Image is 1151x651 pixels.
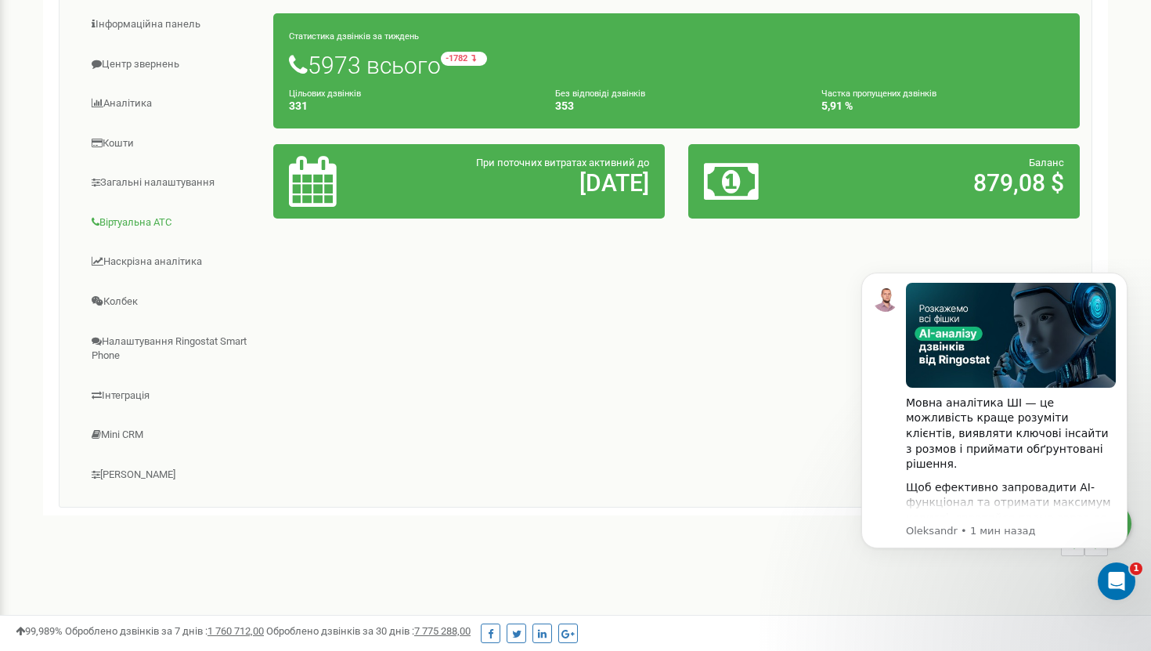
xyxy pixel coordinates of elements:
span: 99,989% [16,625,63,637]
a: Інтеграція [71,377,274,415]
span: Оброблено дзвінків за 30 днів : [266,625,471,637]
a: Загальні налаштування [71,164,274,202]
small: Без відповіді дзвінків [555,89,645,99]
a: Наскрізна аналітика [71,243,274,281]
u: 7 775 288,00 [414,625,471,637]
a: Кошти [71,125,274,163]
span: Оброблено дзвінків за 7 днів : [65,625,264,637]
h4: 331 [289,100,532,112]
span: 1 [1130,562,1142,575]
u: 1 760 712,00 [207,625,264,637]
small: Цільових дзвінків [289,89,361,99]
a: Віртуальна АТС [71,204,274,242]
h1: 5973 всього [289,52,1064,78]
a: [PERSON_NAME] [71,456,274,494]
h2: 879,08 $ [832,170,1064,196]
iframe: Intercom live chat [1098,562,1135,600]
span: Баланс [1029,157,1064,168]
a: Mini CRM [71,416,274,454]
small: -1782 [441,52,487,66]
small: Статистика дзвінків за тиждень [289,31,419,42]
a: Центр звернень [71,45,274,84]
iframe: Intercom notifications сообщение [838,249,1151,609]
a: Інформаційна панель [71,5,274,44]
h4: 353 [555,100,798,112]
a: Колбек [71,283,274,321]
h4: 5,91 % [821,100,1064,112]
small: Частка пропущених дзвінків [821,89,936,99]
h2: [DATE] [417,170,649,196]
span: При поточних витратах активний до [476,157,649,168]
a: Налаштування Ringostat Smart Phone [71,323,274,375]
a: Аналiтика [71,85,274,123]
